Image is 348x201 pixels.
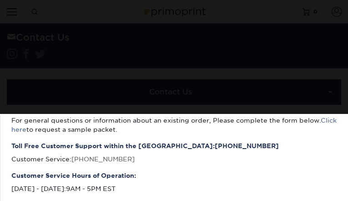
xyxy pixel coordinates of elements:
p: 9AM - 5PM EST [11,171,337,193]
p: For general questions or information about an existing order, Please complete the form below. to ... [11,116,337,134]
p: Customer Service: [11,141,337,164]
span: [DATE] - [DATE]: [11,185,66,192]
a: [PHONE_NUMBER] [71,155,135,163]
strong: Customer Service Hours of Operation: [11,171,337,180]
strong: Toll Free Customer Support within the [GEOGRAPHIC_DATA]: [11,141,337,150]
a: [PHONE_NUMBER] [215,142,279,149]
